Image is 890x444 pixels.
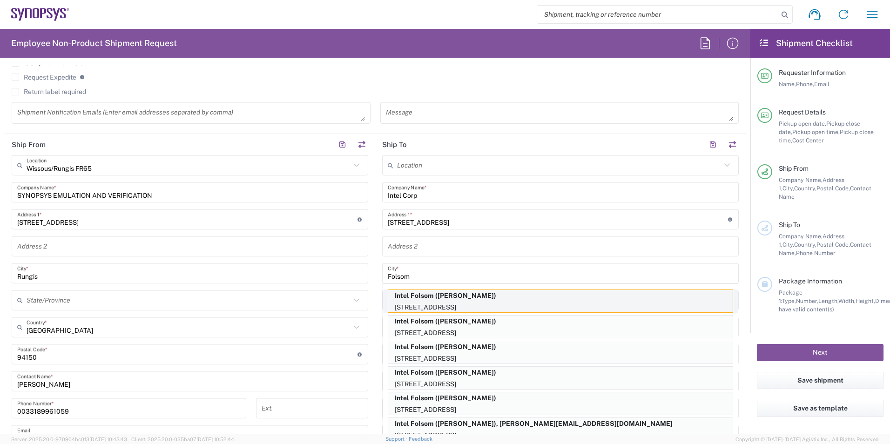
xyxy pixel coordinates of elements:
span: Height, [856,297,875,304]
span: Postal Code, [816,185,850,192]
span: Package 1: [779,289,802,304]
p: [STREET_ADDRESS] [388,404,733,416]
span: Ship From [779,165,809,172]
h2: Ship From [12,140,46,149]
button: Next [757,344,883,361]
span: [DATE] 10:52:44 [196,437,234,442]
span: Cost Center [792,137,824,144]
span: Country, [794,185,816,192]
p: Intel Folsom (Ryan Juntunen) [388,392,733,404]
span: Number, [796,297,818,304]
span: Pickup open time, [792,128,840,135]
span: City, [782,185,794,192]
span: Postal Code, [816,241,850,248]
span: Phone, [796,81,814,87]
span: Requester Information [779,69,846,76]
span: Company Name, [779,233,823,240]
span: Phone Number [796,249,836,256]
span: Length, [818,297,838,304]
span: Client: 2025.20.0-035ba07 [131,437,234,442]
h2: Employee Non-Product Shipment Request [11,38,177,49]
span: Company Name, [779,176,823,183]
span: Width, [838,297,856,304]
label: Request Expedite [12,74,76,81]
span: Package Information [779,277,842,285]
p: [STREET_ADDRESS] [388,378,733,390]
a: Support [385,436,409,442]
span: Server: 2025.20.0-970904bc0f3 [11,437,127,442]
span: Type, [782,297,796,304]
span: Country, [794,241,816,248]
span: Pickup open date, [779,120,826,127]
p: [STREET_ADDRESS] [388,302,733,313]
p: [STREET_ADDRESS] [388,430,733,441]
p: Intel Folsom (Ryan Juntunen), ryanj@synopsys.com [388,418,733,430]
label: Return label required [12,88,86,95]
span: Ship To [779,221,800,229]
span: Name, [779,81,796,87]
span: Request Details [779,108,826,116]
h2: Shipment Checklist [759,38,853,49]
p: [STREET_ADDRESS] [388,353,733,364]
span: Copyright © [DATE]-[DATE] Agistix Inc., All Rights Reserved [735,435,879,444]
p: Intel Folsom (Nicolas Z. Tomaro) [388,316,733,327]
p: Intel Folsom (Ryan Juntunen) [388,367,733,378]
a: Feedback [409,436,432,442]
p: Intel Folsom (Nicolas Z. Tomaro) [388,290,733,302]
p: Intel Folsom (Ryan Juntunen) [388,341,733,353]
p: [STREET_ADDRESS] [388,327,733,339]
h2: Ship To [382,140,407,149]
span: City, [782,241,794,248]
span: [DATE] 10:43:43 [89,437,127,442]
button: Save shipment [757,372,883,389]
span: Email [814,81,829,87]
input: Shipment, tracking or reference number [537,6,778,23]
button: Save as template [757,400,883,417]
